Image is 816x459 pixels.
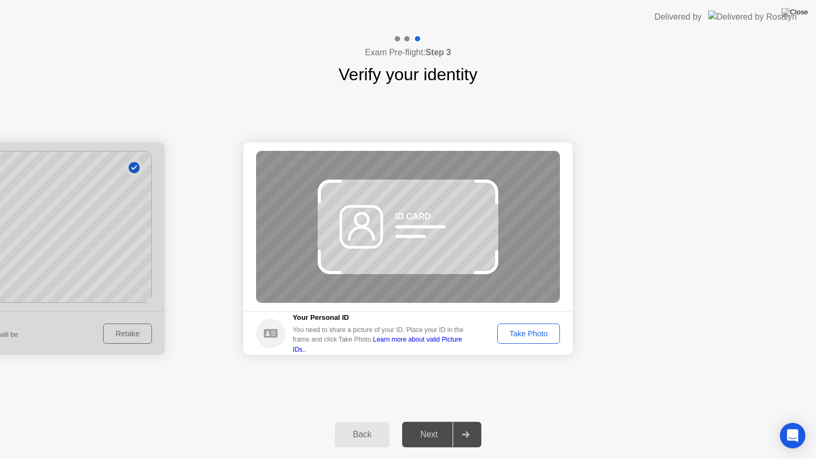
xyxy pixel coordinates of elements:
[402,422,481,447] button: Next
[395,210,431,223] div: ID CARD
[654,11,702,23] div: Delivered by
[335,422,389,447] button: Back
[708,11,797,23] img: Delivered by Rosalyn
[293,336,462,353] a: Learn more about valid Picture IDs..
[293,325,471,354] div: You need to share a picture of your ID. Place your ID in the frame and click Take Photo.
[293,312,471,323] h5: Your Personal ID
[497,324,560,344] button: Take Photo
[501,329,556,338] div: Take Photo
[405,430,453,439] div: Next
[781,8,808,16] img: Close
[780,423,805,448] div: Open Intercom Messenger
[365,46,451,59] h4: Exam Pre-flight:
[338,62,477,87] h1: Verify your identity
[338,430,386,439] div: Back
[426,48,451,57] b: Step 3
